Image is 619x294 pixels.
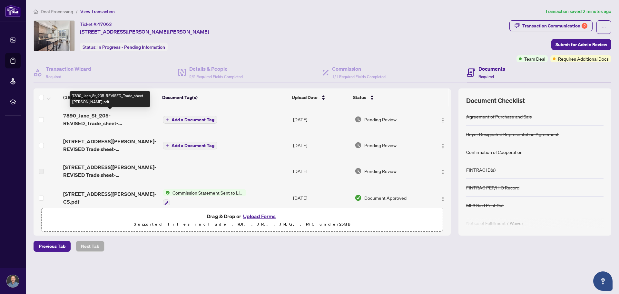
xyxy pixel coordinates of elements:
span: 47063 [97,21,112,27]
img: Status Icon [163,189,170,196]
span: Required [46,74,61,79]
span: Required [478,74,494,79]
td: [DATE] [290,184,352,212]
div: FINTRAC ID(s) [466,166,496,173]
span: home [34,9,38,14]
div: Confirmation of Cooperation [466,148,523,156]
td: [DATE] [290,158,352,184]
button: Upload Forms [241,212,278,220]
img: Document Status [355,194,362,201]
span: plus [166,144,169,147]
span: Drag & Drop or [207,212,278,220]
div: FINTRAC PEP/HIO Record [466,184,519,191]
button: Next Tab [76,241,104,252]
h4: Commission [332,65,386,73]
span: Pending Review [364,142,397,149]
span: Pending Review [364,167,397,175]
span: plus [166,118,169,121]
th: Status [350,88,427,106]
div: MLS Sold Print Out [466,202,504,209]
th: Upload Date [289,88,350,106]
span: Document Approved [364,194,407,201]
p: Supported files include .PDF, .JPG, .JPEG, .PNG under 25 MB [45,220,439,228]
button: Add a Document Tag [163,116,217,124]
span: 2/2 Required Fields Completed [189,74,243,79]
button: Add a Document Tag [163,142,217,149]
div: Buyer Designated Representation Agreement [466,131,559,138]
li: / [76,8,78,15]
img: Logo [440,144,446,149]
button: Submit for Admin Review [551,39,611,50]
span: (18) File Name [63,94,94,101]
span: Add a Document Tag [172,117,214,122]
button: Logo [438,140,448,150]
img: Document Status [355,167,362,175]
div: Agreement of Purchase and Sale [466,113,532,120]
span: Pending Review [364,116,397,123]
img: Profile Icon [7,275,19,287]
span: [STREET_ADDRESS][PERSON_NAME]-REVISED Trade sheet-[PERSON_NAME] to review.pdf [63,163,158,179]
button: Logo [438,193,448,203]
span: Commission Statement Sent to Listing Brokerage [170,189,246,196]
img: IMG-N12210204_1.jpg [34,21,74,51]
button: Logo [438,166,448,176]
span: Previous Tab [39,241,65,251]
h4: Documents [478,65,505,73]
button: Open asap [593,271,613,291]
img: Document Status [355,142,362,149]
span: [STREET_ADDRESS][PERSON_NAME]-REVISED Trade sheet-[PERSON_NAME] to review.pdf [63,137,158,153]
th: Document Tag(s) [160,88,289,106]
span: In Progress - Pending Information [97,44,165,50]
h4: Transaction Wizard [46,65,91,73]
article: Transaction saved 2 minutes ago [545,8,611,15]
span: View Transaction [80,9,115,15]
span: Drag & Drop orUpload FormsSupported files include .PDF, .JPG, .JPEG, .PNG under25MB [42,208,443,232]
div: Ticket #: [80,20,112,28]
img: logo [5,5,21,17]
button: Previous Tab [34,241,71,252]
span: Upload Date [292,94,318,101]
button: Add a Document Tag [163,116,217,124]
td: [DATE] [290,132,352,158]
button: Transaction Communication2 [509,20,593,31]
img: Document Status [355,116,362,123]
div: Status: [80,43,168,51]
img: Logo [440,169,446,175]
td: [DATE] [290,106,352,132]
span: ellipsis [602,25,606,29]
button: Add a Document Tag [163,141,217,150]
span: [STREET_ADDRESS][PERSON_NAME][PERSON_NAME] [80,28,209,35]
span: 7890_Jane_St_205-REVISED_Trade_sheet-[PERSON_NAME].pdf [63,112,158,127]
span: Team Deal [524,55,545,62]
span: Requires Additional Docs [558,55,609,62]
span: [STREET_ADDRESS][PERSON_NAME]-CS.pdf [63,190,158,206]
button: Status IconCommission Statement Sent to Listing Brokerage [163,189,246,207]
button: Logo [438,114,448,125]
span: Add a Document Tag [172,143,214,148]
th: (18) File Name [61,88,160,106]
div: Transaction Communication [522,21,587,31]
img: Logo [440,196,446,201]
span: Deal Processing [41,9,73,15]
span: Status [353,94,366,101]
span: Submit for Admin Review [555,39,607,50]
img: Logo [440,118,446,123]
div: 7890_Jane_St_205-REVISED_Trade_sheet-[PERSON_NAME].pdf [70,91,150,107]
span: Document Checklist [466,96,525,105]
div: 2 [582,23,587,29]
h4: Details & People [189,65,243,73]
span: 1/1 Required Fields Completed [332,74,386,79]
